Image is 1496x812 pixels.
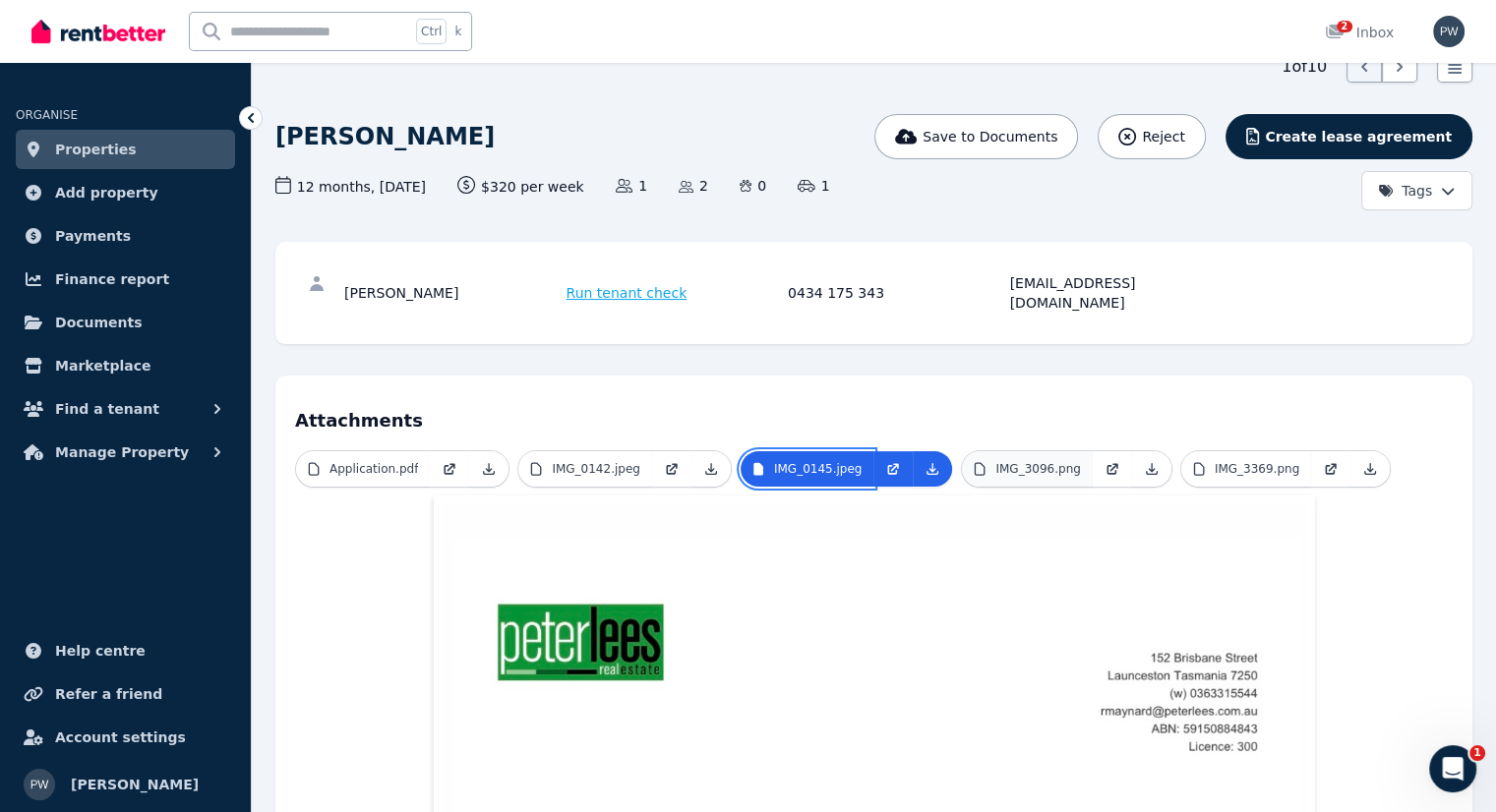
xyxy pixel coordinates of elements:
[55,267,169,291] span: Finance report
[691,451,731,487] a: Download Attachment
[24,769,55,800] img: Paul Williams
[329,461,418,477] p: Application.pdf
[873,451,913,487] a: Open in new Tab
[55,224,131,248] span: Payments
[454,24,461,39] span: k
[16,108,78,122] span: ORGANISE
[16,260,235,299] a: Finance report
[16,303,235,342] a: Documents
[1132,451,1171,487] a: Download Attachment
[741,451,874,487] a: IMG_0145.jpeg
[1350,451,1390,487] a: Download Attachment
[430,451,469,487] a: Open in new Tab
[1265,127,1452,146] span: Create lease agreement
[16,216,235,256] a: Payments
[55,682,162,706] span: Refer a friend
[913,451,952,487] a: Download Attachment
[55,397,159,421] span: Find a tenant
[740,176,766,196] span: 0
[275,121,495,152] h1: [PERSON_NAME]
[874,114,1079,159] button: Save to Documents
[1282,55,1327,79] span: 1 of 10
[55,639,146,663] span: Help centre
[1010,273,1227,313] div: [EMAIL_ADDRESS][DOMAIN_NAME]
[16,346,235,385] a: Marketplace
[652,451,691,487] a: Open in new Tab
[1181,451,1311,487] a: IMG_3369.png
[774,461,863,477] p: IMG_0145.jpeg
[962,451,1092,487] a: IMG_3096.png
[71,773,199,796] span: [PERSON_NAME]
[518,451,652,487] a: IMG_0142.jpeg
[16,433,235,472] button: Manage Property
[16,674,235,714] a: Refer a friend
[295,395,1453,435] h4: Attachments
[16,130,235,169] a: Properties
[55,181,158,204] span: Add property
[16,631,235,670] a: Help centre
[567,283,688,303] span: Run tenant check
[923,127,1057,146] span: Save to Documents
[1337,21,1352,32] span: 2
[1093,451,1132,487] a: Open in new Tab
[788,273,1004,313] div: 0434 175 343
[416,19,447,44] span: Ctrl
[31,17,165,46] img: RentBetter
[275,176,426,197] span: 12 months , [DATE]
[55,440,189,464] span: Manage Property
[1325,23,1394,42] div: Inbox
[296,451,430,487] a: Application.pdf
[679,176,708,196] span: 2
[1378,181,1432,201] span: Tags
[616,176,647,196] span: 1
[16,389,235,429] button: Find a tenant
[55,138,137,161] span: Properties
[16,173,235,212] a: Add property
[1469,745,1485,761] span: 1
[55,725,186,749] span: Account settings
[16,718,235,757] a: Account settings
[1311,451,1350,487] a: Open in new Tab
[1142,127,1184,146] span: Reject
[55,354,150,377] span: Marketplace
[344,273,561,313] div: [PERSON_NAME]
[1226,114,1472,159] button: Create lease agreement
[552,461,640,477] p: IMG_0142.jpeg
[1361,171,1472,210] button: Tags
[1215,461,1299,477] p: IMG_3369.png
[55,311,143,334] span: Documents
[1429,745,1476,792] iframe: Intercom live chat
[1098,114,1205,159] button: Reject
[469,451,509,487] a: Download Attachment
[798,176,829,196] span: 1
[1433,16,1465,47] img: Paul Williams
[457,176,584,197] span: $320 per week
[995,461,1080,477] p: IMG_3096.png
